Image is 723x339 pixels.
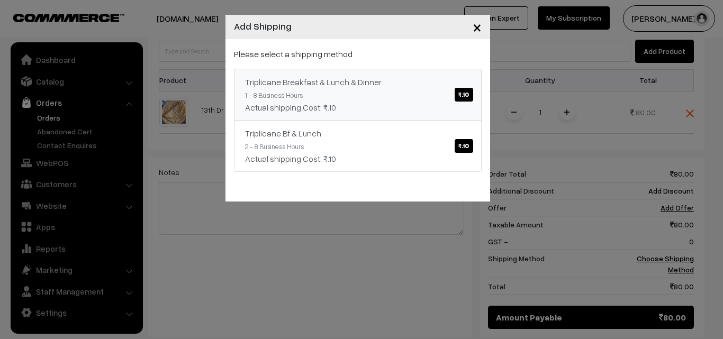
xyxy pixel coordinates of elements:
[455,88,473,102] span: ₹.10
[245,101,471,114] div: Actual shipping Cost: ₹.10
[245,142,304,151] small: 2 - 8 Business Hours
[234,48,482,60] p: Please select a shipping method
[473,17,482,36] span: ×
[245,76,471,88] div: Triplicane Breakfast & Lunch & Dinner
[234,69,482,121] a: Triplicane Breakfast & Lunch & Dinner₹.10 1 - 8 Business HoursActual shipping Cost: ₹.10
[245,152,471,165] div: Actual shipping Cost: ₹.10
[245,127,471,140] div: Triplicane Bf & Lunch
[464,11,490,43] button: Close
[455,139,473,153] span: ₹.10
[234,19,292,33] h4: Add Shipping
[234,120,482,172] a: Triplicane Bf & Lunch₹.10 2 - 8 Business HoursActual shipping Cost: ₹.10
[245,91,303,99] small: 1 - 8 Business Hours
